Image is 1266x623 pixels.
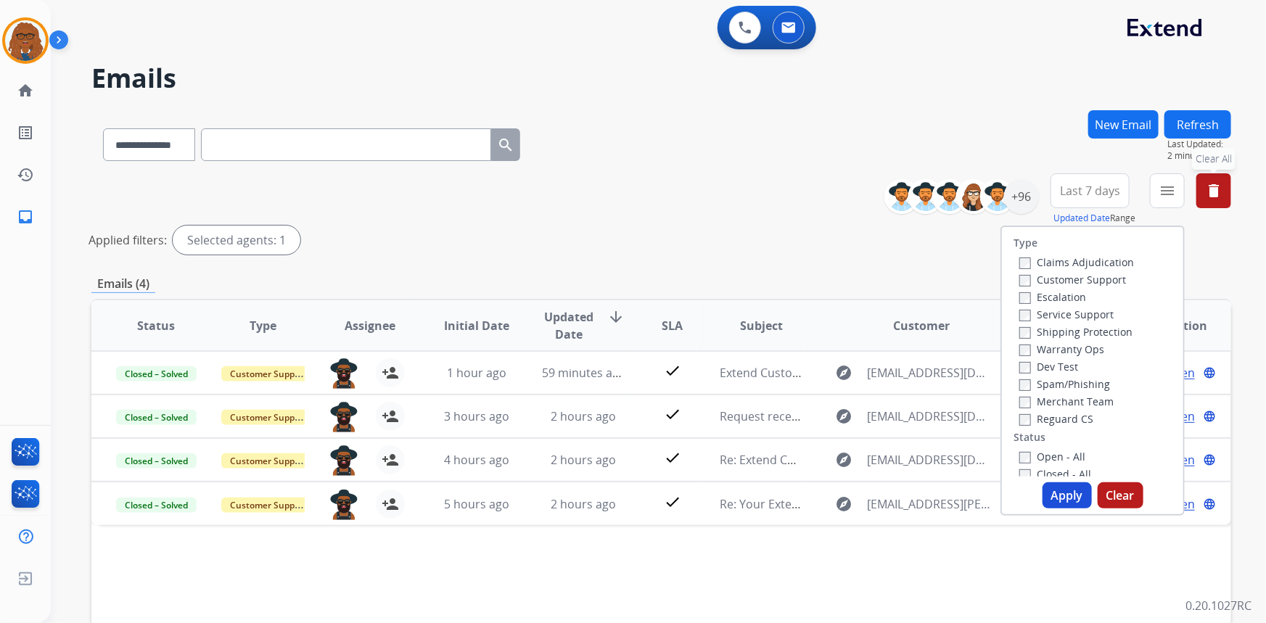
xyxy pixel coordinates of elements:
[868,408,994,425] span: [EMAIL_ADDRESS][DOMAIN_NAME]
[1203,498,1216,511] mat-icon: language
[836,495,853,513] mat-icon: explore
[1203,453,1216,466] mat-icon: language
[894,317,950,334] span: Customer
[1019,469,1031,481] input: Closed - All
[221,410,316,425] span: Customer Support
[868,451,994,469] span: [EMAIL_ADDRESS][DOMAIN_NAME]
[1019,467,1091,481] label: Closed - All
[1167,150,1231,162] span: 2 minutes ago
[91,275,155,293] p: Emails (4)
[836,364,853,381] mat-icon: explore
[836,451,853,469] mat-icon: explore
[382,495,399,513] mat-icon: person_add
[1019,412,1093,426] label: Reguard CS
[17,208,34,226] mat-icon: inbox
[720,452,883,468] span: Re: Extend Customer Support
[329,358,358,389] img: agent-avatar
[1203,366,1216,379] mat-icon: language
[447,365,506,381] span: 1 hour ago
[720,365,863,381] span: Extend Customer Support
[607,308,625,326] mat-icon: arrow_downward
[551,408,616,424] span: 2 hours ago
[329,490,358,520] img: agent-avatar
[1196,152,1232,166] span: Clear All
[1019,292,1031,304] input: Escalation
[1019,257,1031,269] input: Claims Adjudication
[221,498,316,513] span: Customer Support
[1019,308,1114,321] label: Service Support
[1014,430,1045,445] label: Status
[1019,395,1114,408] label: Merchant Team
[221,366,316,381] span: Customer Support
[382,408,399,425] mat-icon: person_add
[1167,139,1231,150] span: Last Updated:
[1019,344,1031,356] input: Warranty Ops
[1060,188,1120,194] span: Last 7 days
[444,452,509,468] span: 4 hours ago
[662,317,683,334] span: SLA
[1019,362,1031,374] input: Dev Test
[1159,182,1176,199] mat-icon: menu
[137,317,175,334] span: Status
[1019,342,1104,356] label: Warranty Ops
[221,453,316,469] span: Customer Support
[382,451,399,469] mat-icon: person_add
[17,82,34,99] mat-icon: home
[1019,255,1134,269] label: Claims Adjudication
[444,496,509,512] span: 5 hours ago
[551,452,616,468] span: 2 hours ago
[116,410,197,425] span: Closed – Solved
[1019,379,1031,391] input: Spam/Phishing
[1019,397,1031,408] input: Merchant Team
[1164,110,1231,139] button: Refresh
[664,405,681,423] mat-icon: check
[116,453,197,469] span: Closed – Solved
[1019,275,1031,286] input: Customer Support
[868,364,994,381] span: [EMAIL_ADDRESS][DOMAIN_NAME]
[1019,450,1085,463] label: Open - All
[17,124,34,141] mat-icon: list_alt
[1019,327,1031,339] input: Shipping Protection
[1004,179,1039,214] div: +96
[5,20,46,61] img: avatar
[542,365,626,381] span: 59 minutes ago
[1053,212,1135,224] span: Range
[1088,110,1159,139] button: New Email
[720,408,1149,424] span: Request received] Resolve the issue and log your decision. ͏‌ ͏‌ ͏‌ ͏‌ ͏‌ ͏‌ ͏‌ ͏‌ ͏‌ ͏‌ ͏‌ ͏‌ ͏‌...
[836,408,853,425] mat-icon: explore
[1203,410,1216,423] mat-icon: language
[345,317,395,334] span: Assignee
[1051,173,1130,208] button: Last 7 days
[497,136,514,154] mat-icon: search
[1019,414,1031,426] input: Reguard CS
[1019,310,1031,321] input: Service Support
[116,366,197,381] span: Closed – Solved
[664,362,681,379] mat-icon: check
[664,493,681,511] mat-icon: check
[1019,452,1031,463] input: Open - All
[1098,482,1143,508] button: Clear
[542,308,596,343] span: Updated Date
[17,166,34,183] mat-icon: history
[444,408,509,424] span: 3 hours ago
[1205,182,1222,199] mat-icon: delete
[1185,597,1251,614] p: 0.20.1027RC
[444,317,509,334] span: Initial Date
[1019,290,1086,304] label: Escalation
[1043,482,1092,508] button: Apply
[551,496,616,512] span: 2 hours ago
[382,364,399,381] mat-icon: person_add
[1019,273,1126,286] label: Customer Support
[1014,236,1037,250] label: Type
[89,231,167,249] p: Applied filters:
[664,449,681,466] mat-icon: check
[329,402,358,432] img: agent-avatar
[740,317,783,334] span: Subject
[1053,213,1110,224] button: Updated Date
[1019,325,1133,339] label: Shipping Protection
[1019,377,1110,391] label: Spam/Phishing
[173,226,300,255] div: Selected agents: 1
[868,495,994,513] span: [EMAIL_ADDRESS][PERSON_NAME][DOMAIN_NAME]
[329,445,358,476] img: agent-avatar
[91,64,1231,93] h2: Emails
